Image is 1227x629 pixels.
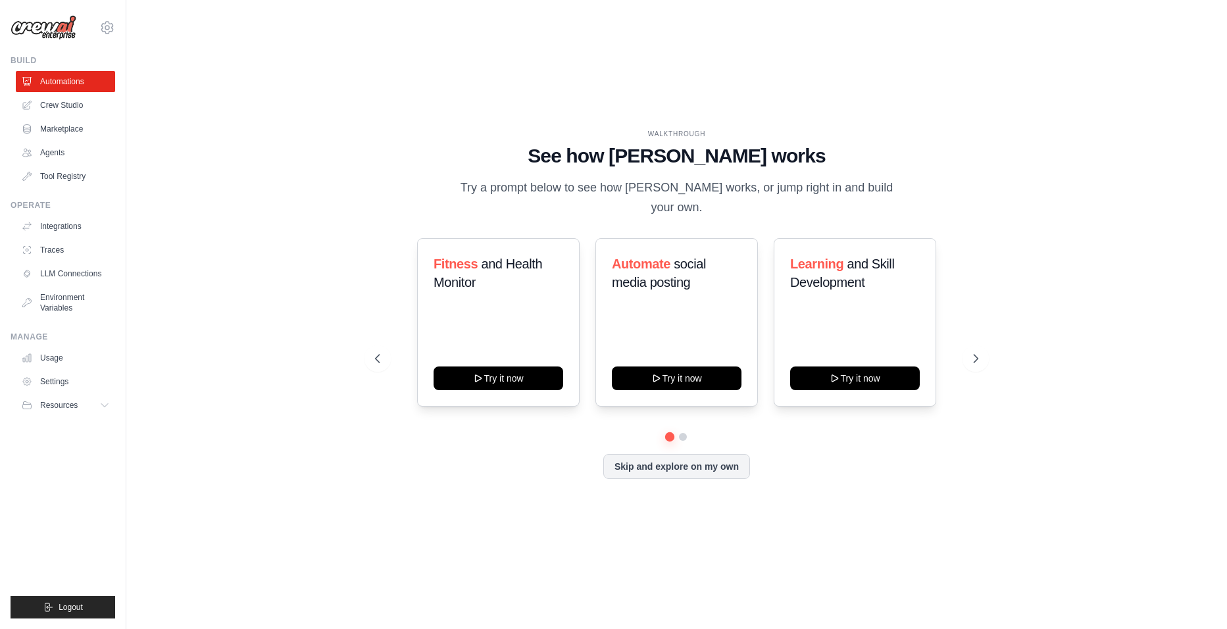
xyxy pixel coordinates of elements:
span: Fitness [434,257,478,271]
span: and Health Monitor [434,257,542,289]
div: Operate [11,200,115,211]
button: Try it now [612,366,741,390]
h1: See how [PERSON_NAME] works [375,144,978,168]
a: Crew Studio [16,95,115,116]
a: Usage [16,347,115,368]
span: Automate [612,257,670,271]
a: Settings [16,371,115,392]
div: Build [11,55,115,66]
a: Environment Variables [16,287,115,318]
button: Logout [11,596,115,618]
img: Logo [11,15,76,40]
button: Skip and explore on my own [603,454,750,479]
span: social media posting [612,257,706,289]
span: Learning [790,257,843,271]
a: Agents [16,142,115,163]
button: Try it now [790,366,920,390]
a: Tool Registry [16,166,115,187]
p: Try a prompt below to see how [PERSON_NAME] works, or jump right in and build your own. [455,178,897,217]
a: Automations [16,71,115,92]
span: Logout [59,602,83,613]
div: WALKTHROUGH [375,129,978,139]
a: LLM Connections [16,263,115,284]
a: Traces [16,239,115,261]
span: and Skill Development [790,257,894,289]
a: Integrations [16,216,115,237]
button: Try it now [434,366,563,390]
span: Resources [40,400,78,411]
div: Manage [11,332,115,342]
a: Marketplace [16,118,115,139]
button: Resources [16,395,115,416]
